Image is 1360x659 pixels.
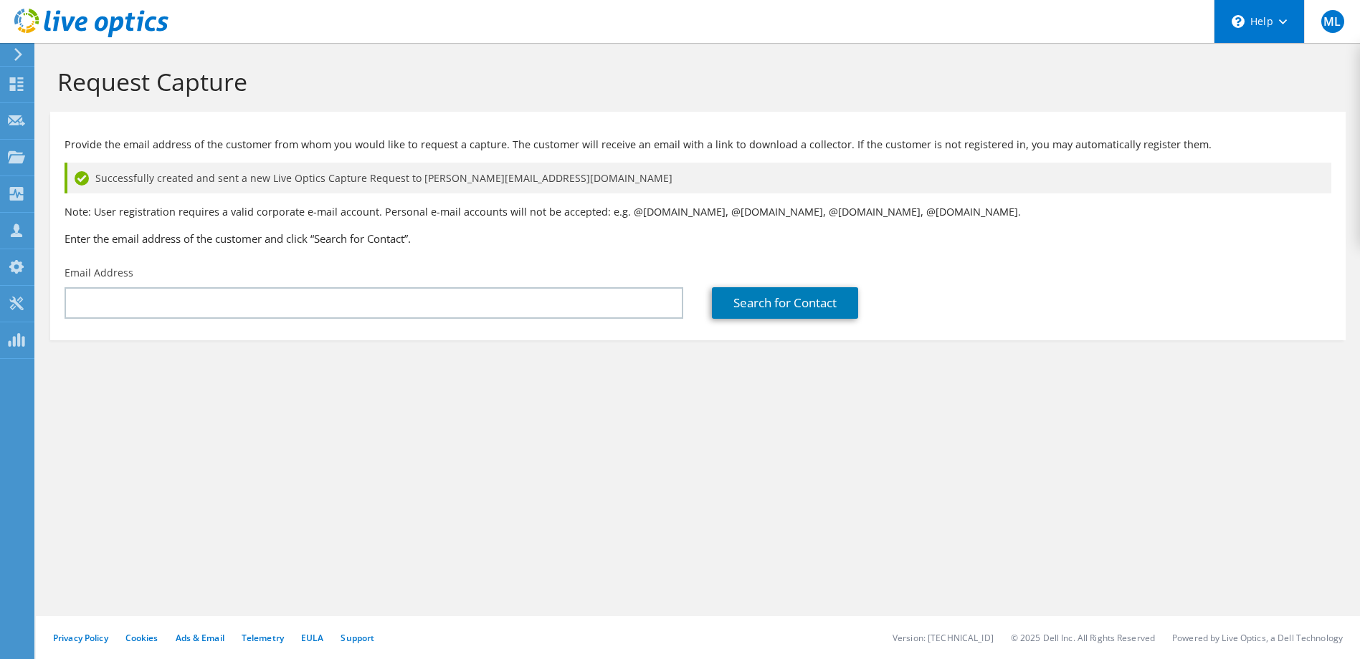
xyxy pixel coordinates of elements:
li: © 2025 Dell Inc. All Rights Reserved [1011,632,1155,644]
a: EULA [301,632,323,644]
a: Cookies [125,632,158,644]
span: Successfully created and sent a new Live Optics Capture Request to [PERSON_NAME][EMAIL_ADDRESS][D... [95,170,672,186]
p: Provide the email address of the customer from whom you would like to request a capture. The cust... [65,137,1331,153]
label: Email Address [65,266,133,280]
span: ML [1321,10,1344,33]
svg: \n [1232,15,1245,28]
li: Powered by Live Optics, a Dell Technology [1172,632,1343,644]
li: Version: [TECHNICAL_ID] [893,632,994,644]
a: Telemetry [242,632,284,644]
h3: Enter the email address of the customer and click “Search for Contact”. [65,231,1331,246]
h1: Request Capture [57,67,1331,97]
a: Privacy Policy [53,632,108,644]
a: Support [341,632,374,644]
a: Ads & Email [176,632,224,644]
p: Note: User registration requires a valid corporate e-mail account. Personal e-mail accounts will ... [65,204,1331,220]
a: Search for Contact [712,287,858,319]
